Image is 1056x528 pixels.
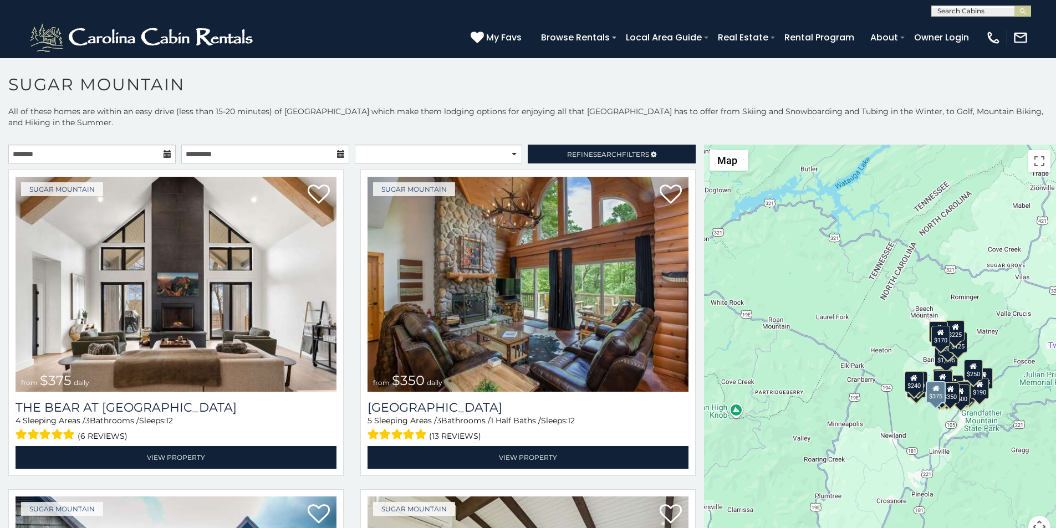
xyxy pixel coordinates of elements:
button: Change map style [710,150,748,171]
a: View Property [16,446,336,469]
span: My Favs [486,30,522,44]
span: 1 Half Baths / [491,416,541,426]
div: $240 [930,321,948,342]
a: Add to favorites [308,183,330,207]
a: About [865,28,904,47]
a: The Bear At [GEOGRAPHIC_DATA] [16,400,336,415]
span: daily [427,378,442,387]
a: Grouse Moor Lodge from $350 daily [368,177,688,392]
div: $190 [933,369,952,390]
span: daily [74,378,89,387]
a: Local Area Guide [620,28,707,47]
a: Sugar Mountain [21,182,103,196]
div: $195 [957,381,976,402]
span: (6 reviews) [78,429,127,443]
span: (13 reviews) [429,429,481,443]
div: $375 [926,381,946,403]
img: White-1-2.png [28,21,258,54]
a: [GEOGRAPHIC_DATA] [368,400,688,415]
a: Sugar Mountain [373,182,455,196]
a: View Property [368,446,688,469]
span: Map [717,155,737,166]
div: $125 [948,332,967,353]
a: Add to favorites [660,183,682,207]
img: Grouse Moor Lodge [368,177,688,392]
div: $500 [951,385,970,406]
button: Toggle fullscreen view [1028,150,1050,172]
div: Sleeping Areas / Bathrooms / Sleeps: [368,415,688,443]
a: Owner Login [909,28,975,47]
div: $240 [905,371,924,392]
img: mail-regular-white.png [1013,30,1028,45]
span: 3 [85,416,90,426]
span: 4 [16,416,21,426]
div: $155 [974,368,993,389]
a: RefineSearchFilters [528,145,695,163]
div: $190 [971,378,989,399]
div: $1,095 [935,346,958,367]
a: Browse Rentals [535,28,615,47]
a: The Bear At Sugar Mountain from $375 daily [16,177,336,392]
span: from [373,378,390,387]
div: $170 [931,326,950,347]
a: My Favs [471,30,524,45]
span: Search [593,150,622,158]
span: $375 [40,372,72,388]
div: $225 [946,320,965,341]
span: 12 [568,416,575,426]
span: Refine Filters [567,150,649,158]
span: $350 [392,372,425,388]
img: phone-regular-white.png [986,30,1001,45]
span: from [21,378,38,387]
h3: The Bear At Sugar Mountain [16,400,336,415]
img: The Bear At Sugar Mountain [16,177,336,392]
span: 12 [166,416,173,426]
span: 3 [437,416,441,426]
a: Add to favorites [660,503,682,526]
div: Sleeping Areas / Bathrooms / Sleeps: [16,415,336,443]
div: $300 [933,370,952,391]
a: Real Estate [712,28,774,47]
h3: Grouse Moor Lodge [368,400,688,415]
div: $350 [941,382,960,403]
a: Sugar Mountain [373,502,455,516]
div: $200 [945,375,963,396]
span: 5 [368,416,372,426]
a: Sugar Mountain [21,502,103,516]
a: Rental Program [779,28,860,47]
div: $250 [964,360,983,381]
a: Add to favorites [308,503,330,526]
